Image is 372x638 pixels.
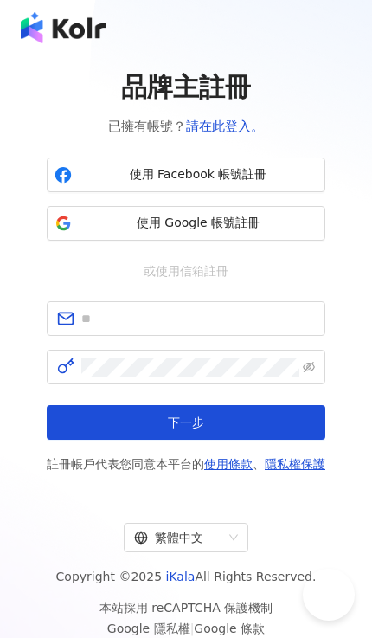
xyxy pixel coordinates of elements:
button: 下一步 [47,405,325,440]
a: Google 隱私權 [107,622,190,635]
button: 使用 Facebook 帳號註冊 [47,158,325,192]
a: Google 條款 [194,622,265,635]
span: 註冊帳戶代表您同意本平台的 、 [47,454,325,474]
span: 使用 Google 帳號註冊 [79,215,317,232]
span: Copyright © 2025 All Rights Reserved. [56,566,317,587]
span: 使用 Facebook 帳號註冊 [79,166,317,184]
span: eye-invisible [303,361,315,373]
img: logo [21,12,106,43]
span: | [190,622,195,635]
a: 隱私權保護 [265,457,325,471]
a: 使用條款 [204,457,253,471]
button: 使用 Google 帳號註冊 [47,206,325,241]
div: 繁體中文 [134,524,222,551]
span: 品牌主註冊 [121,69,251,106]
iframe: Help Scout Beacon - Open [303,569,355,621]
a: iKala [166,570,196,583]
span: 或使用信箱註冊 [131,261,241,280]
span: 下一步 [168,416,204,429]
span: 已擁有帳號？ [108,116,264,137]
a: 請在此登入。 [186,119,264,134]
